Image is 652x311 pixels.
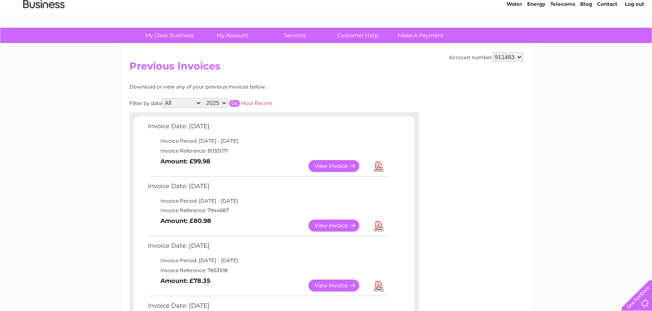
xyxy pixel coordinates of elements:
[160,217,211,225] b: Amount: £80.98
[146,121,388,136] td: Invoice Date: [DATE]
[373,220,384,232] a: Download
[131,5,522,40] div: Clear Business is a trading name of Verastar Limited (registered in [GEOGRAPHIC_DATA] No. 3667643...
[580,35,592,41] a: Blog
[527,35,545,41] a: Energy
[308,160,369,172] a: View
[625,35,644,41] a: Log out
[135,28,203,43] a: My Clear Business
[449,52,523,62] div: Account number
[308,220,369,232] a: View
[496,4,553,14] a: 0333 014 3131
[146,206,388,215] td: Invoice Reference: 7944687
[506,35,522,41] a: Water
[261,28,329,43] a: Services
[146,196,388,206] td: Invoice Period: [DATE] - [DATE]
[597,35,617,41] a: Contact
[129,98,346,108] div: Filter by date
[308,280,369,292] a: View
[387,28,455,43] a: Make A Payment
[129,84,346,90] div: Download or view any of your previous invoices below.
[146,181,388,196] td: Invoice Date: [DATE]
[198,28,266,43] a: My Account
[129,60,523,76] h2: Previous Invoices
[550,35,575,41] a: Telecoms
[160,277,210,285] b: Amount: £78.35
[373,280,384,292] a: Download
[160,158,210,165] b: Amount: £99.98
[373,160,384,172] a: Download
[146,256,388,266] td: Invoice Period: [DATE] - [DATE]
[324,28,392,43] a: Customer Help
[146,146,388,156] td: Invoice Reference: 8035071
[146,136,388,146] td: Invoice Period: [DATE] - [DATE]
[146,240,388,256] td: Invoice Date: [DATE]
[146,266,388,275] td: Invoice Reference: 7853108
[241,100,272,106] a: Most Recent
[23,22,65,47] img: logo.png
